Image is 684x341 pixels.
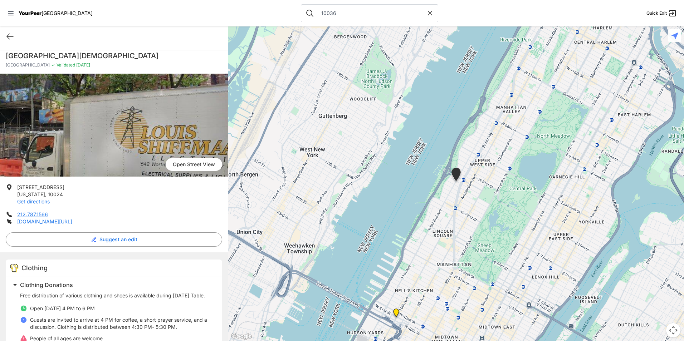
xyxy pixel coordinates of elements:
div: New York [389,306,404,323]
span: Clothing [21,264,48,272]
span: [STREET_ADDRESS] [17,184,64,190]
span: [DATE] [75,62,90,68]
a: 212.787.1566 [17,211,48,217]
span: , [45,191,47,197]
span: Suggest an edit [99,236,137,243]
a: Quick Exit [646,9,677,18]
p: Guests are invited to arrive at 4 PM for coffee, a short prayer service, and a discussion. Clothi... [30,316,214,331]
button: Suggest an edit [6,232,222,247]
p: Free distribution of various clothing and shoes is available during [DATE] Table. [20,292,214,299]
img: Google [230,332,253,341]
span: 10024 [48,191,63,197]
button: Map camera controls [666,323,680,337]
span: Clothing Donations [20,281,73,288]
span: [GEOGRAPHIC_DATA] [41,10,93,16]
span: YourPeer [19,10,41,16]
span: [GEOGRAPHIC_DATA] [6,62,50,68]
span: Validated [57,62,75,68]
span: [US_STATE] [17,191,45,197]
a: Get directions [17,198,50,204]
span: Open [DATE] 4 PM to 6 PM [30,305,95,311]
span: Quick Exit [646,10,667,16]
h1: [GEOGRAPHIC_DATA][DEMOGRAPHIC_DATA] [6,51,222,61]
a: YourPeer[GEOGRAPHIC_DATA] [19,11,93,15]
a: [DOMAIN_NAME][URL] [17,218,72,224]
a: Open this area in Google Maps (opens a new window) [230,332,253,341]
a: Open Street View [166,158,222,171]
input: Search [317,10,426,17]
span: ✓ [51,62,55,68]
